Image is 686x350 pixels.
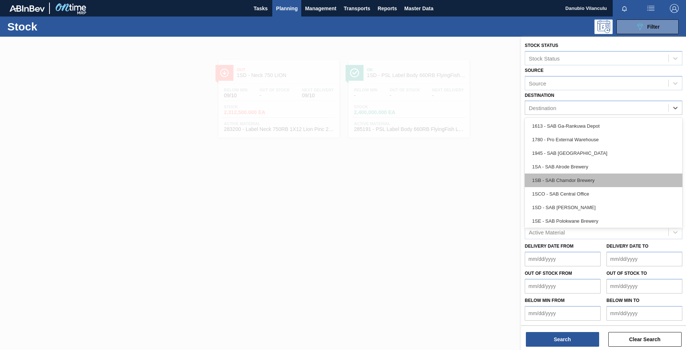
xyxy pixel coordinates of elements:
img: TNhmsLtSVTkK8tSr43FrP2fwEKptu5GPRR3wAAAABJRU5ErkJggg== [10,5,45,12]
img: userActions [646,4,655,13]
button: Notifications [613,3,636,14]
span: Reports [377,4,397,13]
button: Filter [616,19,679,34]
label: Source [525,68,543,73]
div: Active Material [529,229,565,236]
label: Out of Stock from [525,271,572,276]
div: Destination [529,105,556,111]
input: mm/dd/yyyy [606,279,682,294]
div: 1780 - Pro External Warehouse [525,133,682,146]
div: Programming: no user selected [594,19,613,34]
span: Planning [276,4,298,13]
span: Tasks [252,4,269,13]
label: Delivery Date from [525,244,573,249]
div: 1SB - SAB Chamdor Brewery [525,174,682,187]
span: Management [305,4,336,13]
label: Coordination [525,117,559,123]
div: 1SD - SAB [PERSON_NAME] [525,201,682,214]
input: mm/dd/yyyy [606,252,682,266]
h1: Stock [7,22,117,31]
input: mm/dd/yyyy [525,252,601,266]
input: mm/dd/yyyy [606,306,682,321]
span: Transports [344,4,370,13]
span: Master Data [404,4,433,13]
div: 1613 - SAB Ga-Rankuwa Depot [525,119,682,133]
label: Stock Status [525,43,558,48]
label: Destination [525,93,554,98]
input: mm/dd/yyyy [525,279,601,294]
div: 1SCO - SAB Central Office [525,187,682,201]
div: 1SE - SAB Polokwane Brewery [525,214,682,228]
label: Delivery Date to [606,244,648,249]
label: Below Min to [606,298,639,303]
div: 1SA - SAB Alrode Brewery [525,160,682,174]
div: Source [529,80,546,86]
div: 1945 - SAB [GEOGRAPHIC_DATA] [525,146,682,160]
div: Stock Status [529,55,560,61]
input: mm/dd/yyyy [525,306,601,321]
img: Logout [670,4,679,13]
span: Filter [647,24,660,30]
label: Below Min from [525,298,565,303]
label: Out of Stock to [606,271,647,276]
